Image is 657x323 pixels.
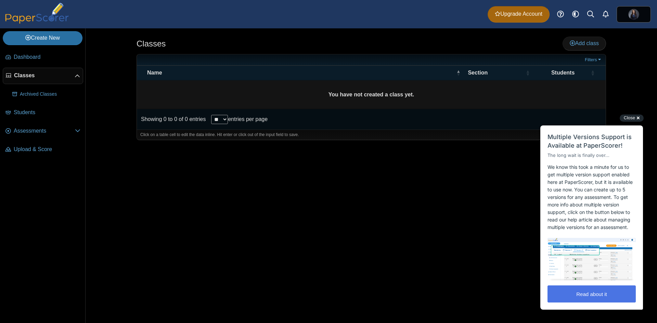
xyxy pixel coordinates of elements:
span: Section : Activate to sort [526,66,530,80]
span: Section [468,70,488,76]
a: Upload & Score [3,142,83,158]
a: Assessments [3,123,83,139]
span: Classes [14,72,75,79]
span: Nora Parra [628,9,639,20]
span: Upgrade Account [495,10,542,18]
div: Click on a table cell to edit the data inline. Hit enter or click out of the input field to save. [137,130,606,140]
span: Add class [570,40,599,46]
span: Upload & Score [14,146,80,153]
a: Filters [583,56,604,63]
a: ps.58TAcA8sWmBgvGWV [617,6,651,23]
div: Showing 0 to 0 of 0 entries [137,109,206,130]
a: Archived Classes [10,86,83,103]
span: Students [551,70,575,76]
img: ps.58TAcA8sWmBgvGWV [628,9,639,20]
a: Classes [3,68,83,84]
span: Dashboard [14,53,80,61]
a: Students [3,105,83,121]
a: Dashboard [3,49,83,66]
label: entries per page [228,116,268,122]
span: Students : Activate to sort [591,66,595,80]
span: Assessments [14,127,75,135]
h1: Classes [137,38,166,50]
iframe: Help Scout Beacon - Messages and Notifications [537,108,647,313]
a: Add class [563,37,606,50]
span: Students [14,109,80,116]
a: Create New [3,31,82,45]
a: Alerts [598,7,613,22]
span: Name : Activate to invert sorting [456,66,460,80]
a: PaperScorer [3,19,71,25]
span: Archived Classes [20,91,80,98]
span: Name [147,70,162,76]
b: You have not created a class yet. [328,92,414,97]
a: Upgrade Account [488,6,550,23]
img: PaperScorer [3,3,71,24]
